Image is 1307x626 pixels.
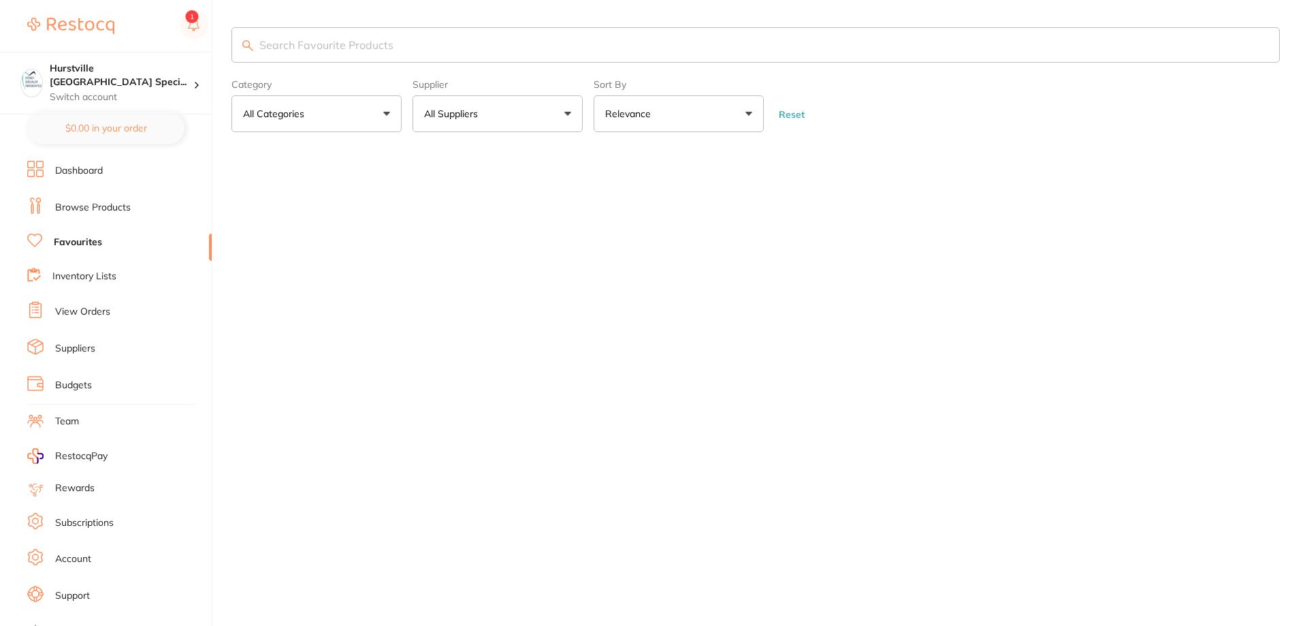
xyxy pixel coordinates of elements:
a: Inventory Lists [52,270,116,283]
p: Switch account [50,91,193,104]
button: All Suppliers [413,95,583,132]
img: Restocq Logo [27,18,114,34]
button: Relevance [594,95,764,132]
a: Subscriptions [55,516,114,530]
h4: Hurstville Sydney Specialist Periodontics [50,62,193,89]
img: Hurstville Sydney Specialist Periodontics [21,69,42,91]
input: Search Favourite Products [231,27,1280,63]
a: Dashboard [55,164,103,178]
a: Favourites [54,236,102,249]
button: Reset [775,108,809,121]
p: Relevance [605,107,656,121]
a: Budgets [55,379,92,392]
label: Category [231,79,402,90]
p: All Categories [243,107,310,121]
a: Browse Products [55,201,131,215]
span: RestocqPay [55,450,108,463]
img: RestocqPay [27,448,44,464]
a: Support [55,589,90,603]
a: Rewards [55,482,95,495]
a: Restocq Logo [27,10,114,42]
a: View Orders [55,305,110,319]
a: RestocqPay [27,448,108,464]
label: Sort By [594,79,764,90]
p: All Suppliers [424,107,483,121]
a: Account [55,552,91,566]
a: Suppliers [55,342,95,356]
button: $0.00 in your order [27,112,184,144]
a: Team [55,415,79,428]
button: All Categories [231,95,402,132]
label: Supplier [413,79,583,90]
